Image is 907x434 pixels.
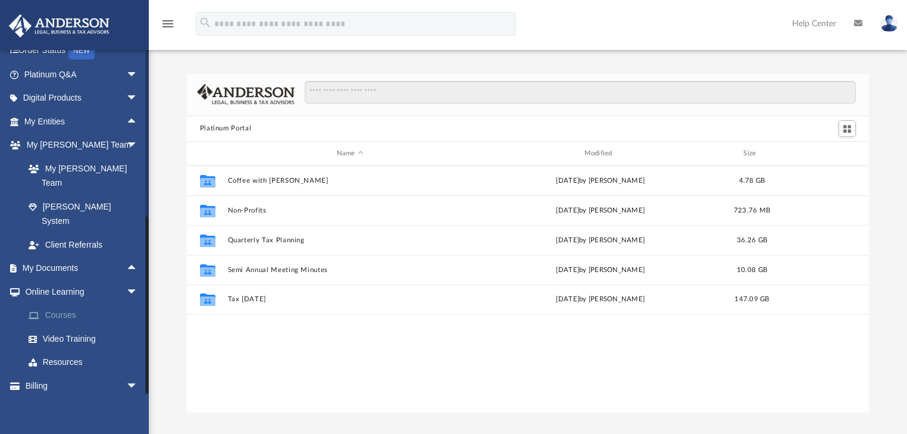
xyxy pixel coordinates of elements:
[17,233,150,257] a: Client Referrals
[227,177,473,185] button: Coffee with [PERSON_NAME]
[5,14,113,38] img: Anderson Advisors Platinum Portal
[126,63,150,87] span: arrow_drop_down
[199,16,212,29] i: search
[734,207,770,214] span: 723.76 MB
[126,133,150,158] span: arrow_drop_down
[17,157,144,195] a: My [PERSON_NAME] Team
[227,296,473,304] button: Tax [DATE]
[8,133,150,157] a: My [PERSON_NAME] Teamarrow_drop_down
[478,295,723,305] div: [DATE] by [PERSON_NAME]
[728,148,775,159] div: Size
[126,280,150,304] span: arrow_drop_down
[227,236,473,244] button: Quarterly Tax Planning
[478,265,723,276] div: [DATE] by [PERSON_NAME]
[478,235,723,246] div: [DATE] by [PERSON_NAME]
[737,267,767,273] span: 10.08 GB
[227,148,472,159] div: Name
[781,148,864,159] div: id
[8,63,156,86] a: Platinum Q&Aarrow_drop_down
[126,110,150,134] span: arrow_drop_up
[161,17,175,31] i: menu
[17,195,150,233] a: [PERSON_NAME] System
[200,123,252,134] button: Platinum Portal
[187,166,870,412] div: grid
[227,266,473,274] button: Semi Annual Meeting Minutes
[192,148,221,159] div: id
[734,296,769,303] span: 147.09 GB
[161,23,175,31] a: menu
[8,257,150,280] a: My Documentsarrow_drop_up
[305,81,856,104] input: Search files and folders
[737,237,767,243] span: 36.26 GB
[17,351,156,374] a: Resources
[880,15,898,32] img: User Pic
[17,304,156,327] a: Courses
[17,327,150,351] a: Video Training
[126,86,150,111] span: arrow_drop_down
[839,120,856,137] button: Switch to Grid View
[478,205,723,216] div: [DATE] by [PERSON_NAME]
[8,86,156,110] a: Digital Productsarrow_drop_down
[227,207,473,214] button: Non-Profits
[8,374,156,398] a: Billingarrow_drop_down
[126,257,150,281] span: arrow_drop_up
[477,148,723,159] div: Modified
[478,176,723,186] div: [DATE] by [PERSON_NAME]
[739,177,765,184] span: 4.78 GB
[8,39,156,63] a: Order StatusNEW
[68,42,95,60] div: NEW
[126,374,150,398] span: arrow_drop_down
[8,280,156,304] a: Online Learningarrow_drop_down
[8,110,156,133] a: My Entitiesarrow_drop_up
